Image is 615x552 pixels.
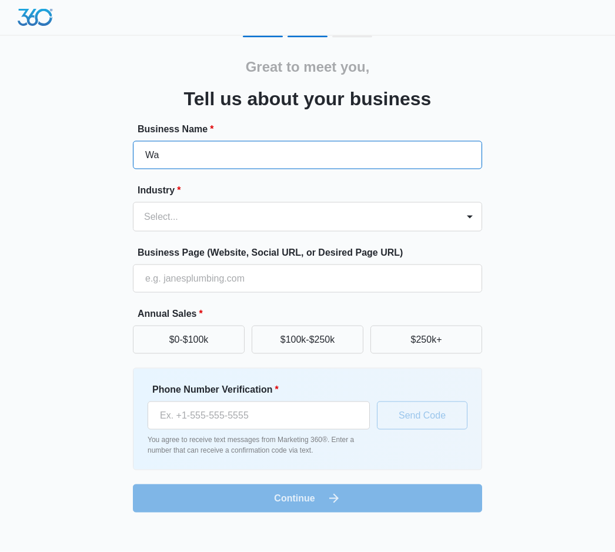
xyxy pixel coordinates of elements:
label: Annual Sales [138,307,487,321]
h2: Great to meet you, [246,56,370,78]
label: Business Page (Website, Social URL, or Desired Page URL) [138,246,487,260]
h3: Tell us about your business [184,85,432,113]
input: e.g. janesplumbing.com [133,265,482,293]
input: e.g. Jane's Plumbing [133,141,482,169]
label: Business Name [138,122,487,136]
label: Industry [138,183,487,198]
button: $100k-$250k [252,326,363,354]
input: Ex. +1-555-555-5555 [148,402,370,430]
button: $250k+ [370,326,482,354]
label: Phone Number Verification [152,383,375,397]
button: $0-$100k [133,326,245,354]
p: You agree to receive text messages from Marketing 360®. Enter a number that can receive a confirm... [148,434,370,456]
